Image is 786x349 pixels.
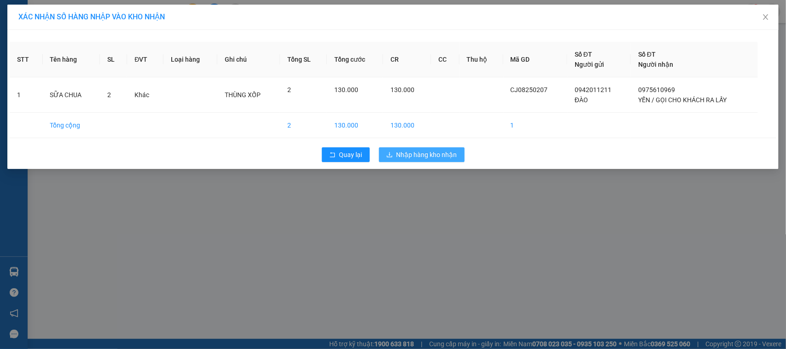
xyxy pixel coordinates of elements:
[127,42,163,77] th: ĐVT
[225,91,261,99] span: THÙNG XỐP
[322,147,370,162] button: rollbackQuay lại
[334,86,358,93] span: 130.000
[503,42,567,77] th: Mã GD
[43,42,100,77] th: Tên hàng
[386,151,393,159] span: download
[762,13,769,21] span: close
[511,86,548,93] span: CJ08250207
[327,113,383,138] td: 130.000
[327,42,383,77] th: Tổng cước
[383,113,431,138] td: 130.000
[575,51,592,58] span: Số ĐT
[280,113,327,138] td: 2
[638,61,673,68] span: Người nhận
[43,77,100,113] td: SỮA CHUA
[100,42,127,77] th: SL
[383,42,431,77] th: CR
[396,150,457,160] span: Nhập hàng kho nhận
[575,96,588,104] span: ĐÀO
[217,42,280,77] th: Ghi chú
[638,51,656,58] span: Số ĐT
[638,96,727,104] span: YẾN / GỌI CHO KHÁCH RA LẤY
[280,42,327,77] th: Tổng SL
[287,86,291,93] span: 2
[10,77,43,113] td: 1
[127,77,163,113] td: Khác
[753,5,779,30] button: Close
[503,113,567,138] td: 1
[575,61,604,68] span: Người gửi
[10,42,43,77] th: STT
[43,113,100,138] td: Tổng cộng
[460,42,503,77] th: Thu hộ
[379,147,465,162] button: downloadNhập hàng kho nhận
[18,12,165,21] span: XÁC NHẬN SỐ HÀNG NHẬP VÀO KHO NHẬN
[163,42,217,77] th: Loại hàng
[107,91,111,99] span: 2
[638,86,675,93] span: 0975610969
[431,42,460,77] th: CC
[390,86,414,93] span: 130.000
[575,86,611,93] span: 0942011211
[339,150,362,160] span: Quay lại
[329,151,336,159] span: rollback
